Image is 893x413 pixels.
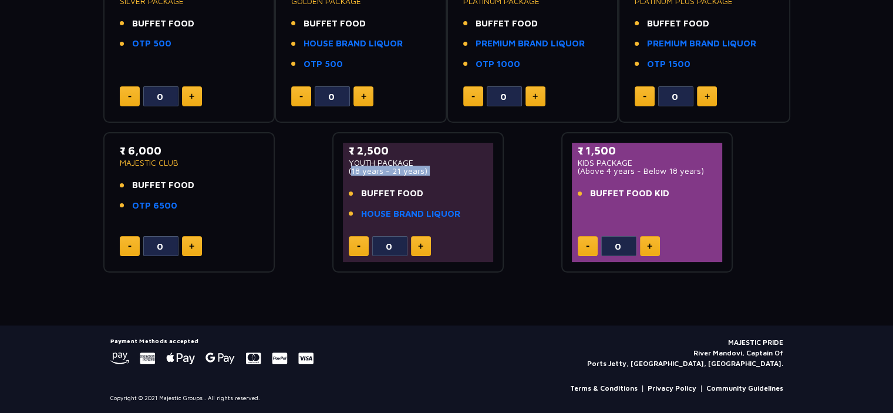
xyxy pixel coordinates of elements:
[476,17,538,31] span: BUFFET FOOD
[132,179,194,192] span: BUFFET FOOD
[578,143,717,159] p: ₹ 1,500
[299,96,303,98] img: minus
[132,17,194,31] span: BUFFET FOOD
[587,337,783,369] p: MAJESTIC PRIDE River Mandovi, Captain Of Ports Jetty, [GEOGRAPHIC_DATA], [GEOGRAPHIC_DATA].
[361,187,423,200] span: BUFFET FOOD
[471,96,475,98] img: minus
[533,93,538,99] img: plus
[706,383,783,394] a: Community Guidelines
[570,383,638,394] a: Terms & Conditions
[304,17,366,31] span: BUFFET FOOD
[361,93,366,99] img: plus
[189,243,194,249] img: plus
[189,93,194,99] img: plus
[132,37,171,51] a: OTP 500
[586,246,589,247] img: minus
[476,58,520,71] a: OTP 1000
[120,159,259,167] p: MAJESTIC CLUB
[304,58,343,71] a: OTP 500
[578,167,717,175] p: (Above 4 years - Below 18 years)
[128,96,132,98] img: minus
[349,143,488,159] p: ₹ 2,500
[647,243,652,249] img: plus
[304,37,403,51] a: HOUSE BRAND LIQUOR
[578,159,717,167] p: KIDS PACKAGE
[349,159,488,167] p: YOUTH PACKAGE
[476,37,585,51] a: PREMIUM BRAND LIQUOR
[361,207,460,221] a: HOUSE BRAND LIQUOR
[132,199,177,213] a: OTP 6500
[357,246,360,247] img: minus
[110,394,260,402] p: Copyright © 2021 Majestic Groups . All rights reserved.
[643,96,646,98] img: minus
[128,246,132,247] img: minus
[349,167,488,175] p: (18 years - 21 years)
[705,93,710,99] img: plus
[110,337,314,344] h5: Payment Methods accepted
[590,187,669,200] span: BUFFET FOOD KID
[648,383,696,394] a: Privacy Policy
[647,37,756,51] a: PREMIUM BRAND LIQUOR
[647,17,709,31] span: BUFFET FOOD
[418,243,423,249] img: plus
[647,58,690,71] a: OTP 1500
[120,143,259,159] p: ₹ 6,000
